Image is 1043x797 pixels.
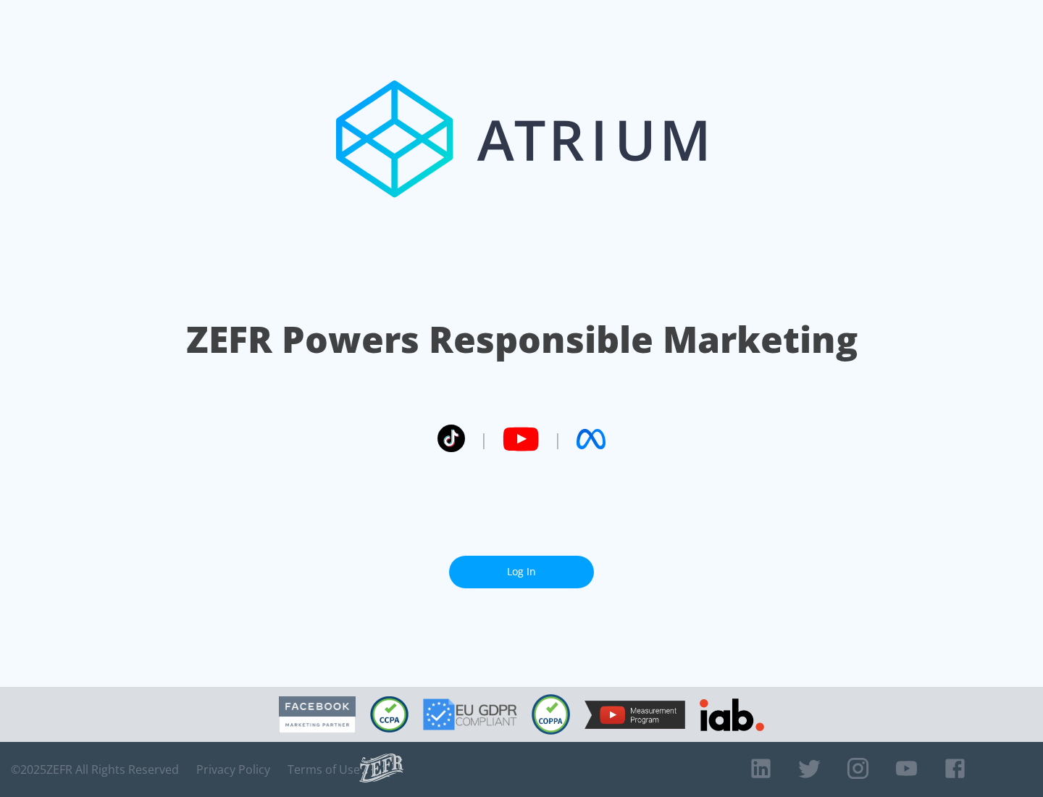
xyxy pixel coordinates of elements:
span: | [479,428,488,450]
img: GDPR Compliant [423,698,517,730]
img: YouTube Measurement Program [585,701,685,729]
a: Log In [449,556,594,588]
h1: ZEFR Powers Responsible Marketing [186,314,858,364]
a: Privacy Policy [196,762,270,777]
span: | [553,428,562,450]
img: CCPA Compliant [370,696,409,733]
img: Facebook Marketing Partner [279,696,356,733]
img: IAB [700,698,764,731]
a: Terms of Use [288,762,360,777]
span: © 2025 ZEFR All Rights Reserved [11,762,179,777]
img: COPPA Compliant [532,694,570,735]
